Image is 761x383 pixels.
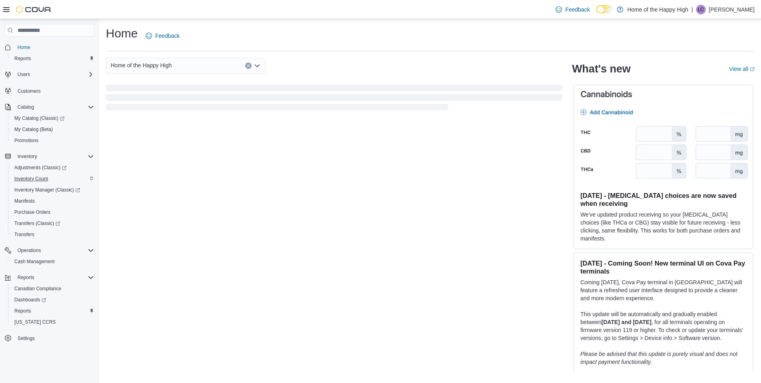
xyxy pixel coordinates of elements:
span: Inventory Count [11,174,94,184]
span: Inventory Count [14,176,48,182]
button: Clear input [245,63,252,69]
button: Manifests [8,195,97,207]
a: View allExternal link [729,66,755,72]
span: Adjustments (Classic) [11,163,94,172]
a: Adjustments (Classic) [11,163,70,172]
span: Settings [18,335,35,342]
a: Purchase Orders [11,207,54,217]
span: Promotions [11,136,94,145]
button: Customers [2,85,97,96]
button: My Catalog (Beta) [8,124,97,135]
a: Home [14,43,33,52]
svg: External link [750,67,755,72]
button: Reports [8,305,97,317]
span: Users [14,70,94,79]
span: Purchase Orders [14,209,51,215]
p: | [691,5,693,14]
button: Cash Management [8,256,97,267]
h1: Home [106,25,138,41]
button: Promotions [8,135,97,146]
p: [PERSON_NAME] [709,5,755,14]
span: Catalog [14,102,94,112]
span: Manifests [11,196,94,206]
a: My Catalog (Beta) [11,125,56,134]
span: Cash Management [11,257,94,266]
button: Canadian Compliance [8,283,97,294]
a: Customers [14,86,44,96]
span: Customers [14,86,94,96]
span: Reports [14,55,31,62]
span: Operations [18,247,41,254]
button: Inventory [2,151,97,162]
span: Feedback [155,32,180,40]
button: Home [2,41,97,53]
span: Transfers (Classic) [11,219,94,228]
span: Home of the Happy High [111,61,172,70]
span: Feedback [565,6,589,14]
input: Dark Mode [596,5,613,14]
span: Reports [11,306,94,316]
button: Catalog [2,102,97,113]
button: Purchase Orders [8,207,97,218]
a: Dashboards [11,295,49,305]
span: Canadian Compliance [14,285,61,292]
span: Reports [11,54,94,63]
button: Users [2,69,97,80]
button: Catalog [14,102,37,112]
span: Catalog [18,104,34,110]
img: Cova [16,6,52,14]
span: My Catalog (Beta) [14,126,53,133]
span: Adjustments (Classic) [14,164,66,171]
span: Reports [14,308,31,314]
span: Washington CCRS [11,317,94,327]
a: Manifests [11,196,38,206]
span: Purchase Orders [11,207,94,217]
span: Reports [18,274,34,281]
a: Promotions [11,136,42,145]
span: Promotions [14,137,39,144]
a: My Catalog (Classic) [8,113,97,124]
a: Reports [11,306,34,316]
a: Canadian Compliance [11,284,64,293]
button: Open list of options [254,63,260,69]
p: Home of the Happy High [627,5,688,14]
a: Transfers (Classic) [8,218,97,229]
button: Settings [2,332,97,344]
span: Settings [14,333,94,343]
span: Users [18,71,30,78]
p: This update will be automatically and gradually enabled between , for all terminals operating on ... [580,310,746,342]
a: Transfers (Classic) [11,219,63,228]
em: Please be advised that this update is purely visual and does not impact payment functionality. [580,351,738,365]
span: Transfers [11,230,94,239]
button: Reports [2,272,97,283]
div: Lilly Colborn [696,5,706,14]
a: Inventory Count [11,174,51,184]
a: [US_STATE] CCRS [11,317,59,327]
button: Operations [2,245,97,256]
span: Inventory [18,153,37,160]
span: Transfers (Classic) [14,220,60,227]
nav: Complex example [5,38,94,365]
a: Feedback [142,28,183,44]
span: My Catalog (Classic) [14,115,64,121]
button: Inventory Count [8,173,97,184]
span: LC [698,5,704,14]
a: Adjustments (Classic) [8,162,97,173]
a: Reports [11,54,34,63]
span: Loading [106,86,562,112]
span: Reports [14,273,94,282]
span: Home [18,44,30,51]
span: Canadian Compliance [11,284,94,293]
span: Transfers [14,231,34,238]
span: Dashboards [14,297,46,303]
span: [US_STATE] CCRS [14,319,56,325]
span: Customers [18,88,41,94]
a: Cash Management [11,257,58,266]
strong: [DATE] and [DATE] [601,319,651,325]
a: Feedback [552,2,593,18]
a: My Catalog (Classic) [11,113,68,123]
button: Transfers [8,229,97,240]
h2: What's new [572,63,630,75]
a: Inventory Manager (Classic) [11,185,83,195]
